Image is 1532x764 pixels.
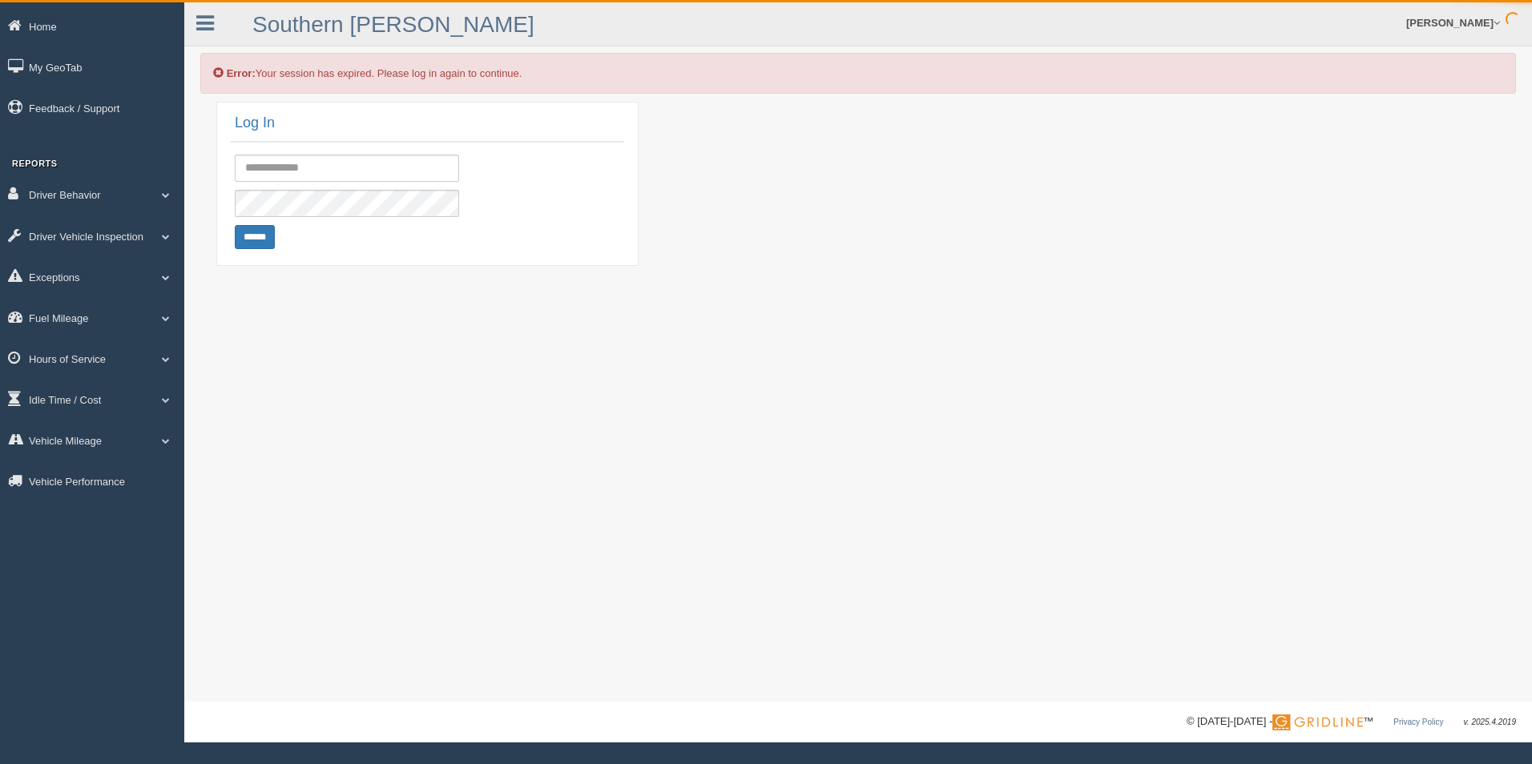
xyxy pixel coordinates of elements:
div: © [DATE]-[DATE] - ™ [1187,714,1516,730]
img: Gridline [1272,714,1363,730]
b: Error: [227,67,256,79]
h2: Log In [235,115,275,131]
a: Privacy Policy [1393,718,1443,726]
a: Southern [PERSON_NAME] [252,12,534,37]
div: Your session has expired. Please log in again to continue. [200,53,1516,94]
span: v. 2025.4.2019 [1464,718,1516,726]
